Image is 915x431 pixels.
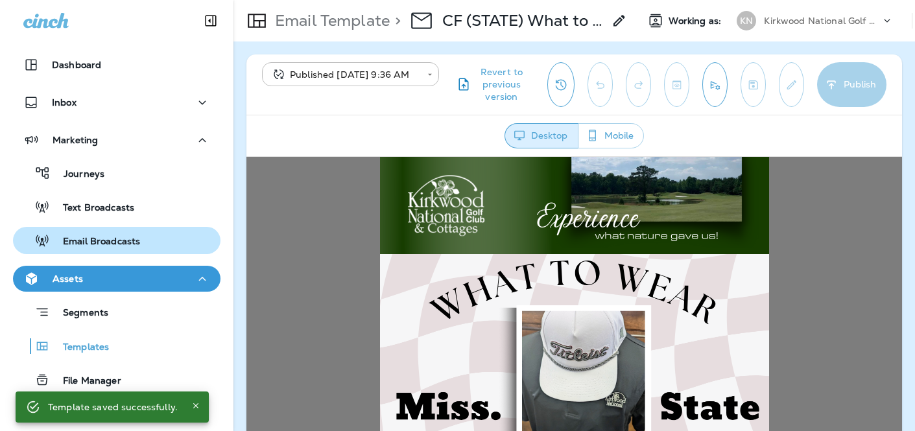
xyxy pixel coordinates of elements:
p: Kirkwood National Golf Club [764,16,881,26]
div: Template saved successfully. [48,395,178,419]
p: File Manager [50,375,121,388]
span: Revert to previous version [471,66,532,103]
button: Journeys [13,159,220,187]
p: Segments [50,307,108,320]
p: Templates [50,342,109,354]
button: Close [188,398,204,414]
p: Email Template [270,11,390,30]
button: File Manager [13,366,220,393]
p: Assets [53,274,83,284]
p: Inbox [52,97,77,108]
button: Segments [13,298,220,326]
img: week-6-104-1.png [134,97,523,316]
div: KN [737,11,756,30]
button: Dashboard [13,52,220,78]
button: Send test email [702,62,728,107]
button: View Changelog [547,62,575,107]
button: Inbox [13,89,220,115]
p: > [390,11,401,30]
button: Mobile [578,123,644,148]
p: Email Broadcasts [50,236,140,248]
button: Text Broadcasts [13,193,220,220]
p: Marketing [53,135,98,145]
p: Journeys [51,169,104,181]
button: Assets [13,266,220,292]
p: Dashboard [52,60,101,70]
span: Working as: [669,16,724,27]
p: Text Broadcasts [50,202,134,215]
button: Email Broadcasts [13,227,220,254]
button: Collapse Sidebar [193,8,229,34]
button: Templates [13,332,220,360]
button: Desktop [505,123,578,148]
div: Published [DATE] 9:36 AM [271,68,418,81]
button: Revert to previous version [449,62,537,107]
button: Marketing [13,127,220,153]
p: CF (STATE) What to wear Week 6 2025 - 10/4 [442,11,604,30]
button: Forms [13,400,220,427]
